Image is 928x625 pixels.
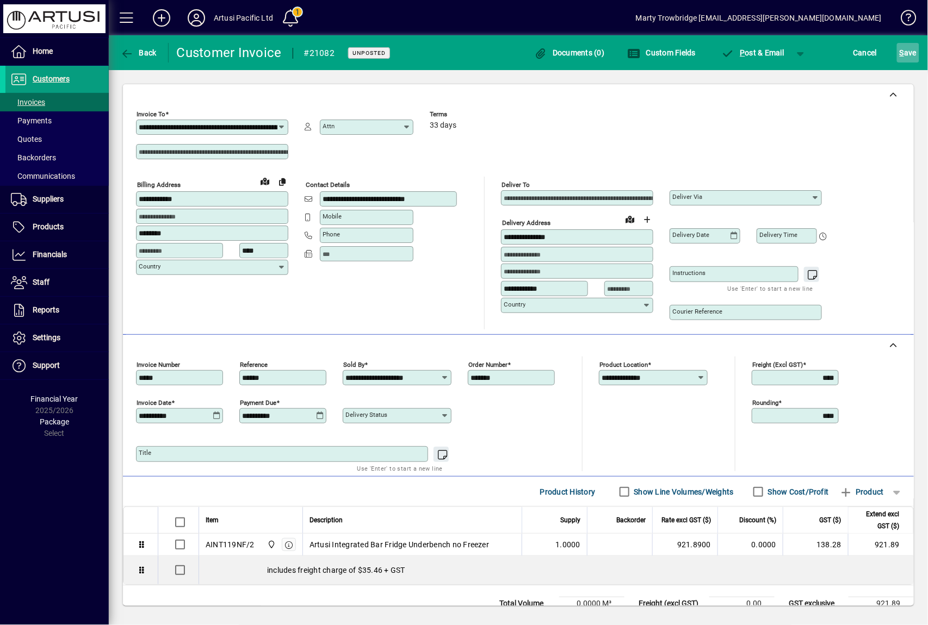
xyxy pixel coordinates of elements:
button: Documents (0) [531,43,608,62]
span: Products [33,222,64,231]
a: Support [5,352,109,379]
button: Custom Fields [624,43,698,62]
span: Communications [11,172,75,180]
a: Home [5,38,109,65]
span: P [740,48,745,57]
mat-label: Delivery time [759,231,797,239]
div: #21082 [304,45,335,62]
a: Backorders [5,148,109,167]
mat-label: Order number [468,361,508,368]
div: Artusi Pacific Ltd [214,9,273,27]
span: Main Warehouse [264,539,277,551]
a: Suppliers [5,186,109,213]
a: Communications [5,167,109,185]
a: Invoices [5,93,109,111]
span: Documents (0) [534,48,605,57]
span: Supply [560,514,580,526]
mat-label: Title [139,449,151,457]
div: Marty Trowbridge [EMAIL_ADDRESS][PERSON_NAME][DOMAIN_NAME] [636,9,882,27]
button: Post & Email [716,43,790,62]
span: Support [33,361,60,370]
a: Quotes [5,130,109,148]
span: Home [33,47,53,55]
label: Show Line Volumes/Weights [632,486,734,497]
span: ave [900,44,917,61]
a: View on map [256,172,274,190]
mat-label: Invoice To [137,110,165,118]
td: 138.28 [783,534,848,556]
mat-hint: Use 'Enter' to start a new line [728,282,813,295]
mat-label: Instructions [672,269,706,277]
span: Financials [33,250,67,259]
span: GST ($) [820,514,842,526]
td: Total Volume [494,597,559,610]
span: Staff [33,278,50,286]
span: Settings [33,333,60,342]
span: Artusi Integrated Bar Fridge Underbench no Freezer [310,539,490,550]
td: 921.89 [849,597,914,610]
a: Financials [5,241,109,268]
span: Terms [430,111,495,118]
a: Payments [5,111,109,130]
button: Add [144,8,179,28]
span: Customers [33,74,70,83]
mat-label: Rounding [752,399,778,407]
mat-label: Deliver To [502,181,530,189]
mat-label: Payment due [240,399,276,407]
span: ost & Email [721,48,784,57]
mat-label: Invoice number [137,361,180,368]
mat-label: Delivery status [345,411,387,418]
td: GST exclusive [783,597,849,610]
span: Rate excl GST ($) [661,514,711,526]
td: 0.0000 M³ [559,597,624,610]
span: Financial Year [31,395,78,403]
span: Invoices [11,98,45,107]
span: Product [840,483,884,501]
a: View on map [621,210,639,228]
span: Cancel [853,44,877,61]
a: Products [5,214,109,241]
span: Unposted [352,49,386,57]
mat-label: Sold by [343,361,364,368]
span: Product History [540,483,596,501]
span: Backorder [616,514,646,526]
mat-label: Invoice date [137,399,171,407]
span: Description [310,514,343,526]
td: 0.0000 [717,534,783,556]
button: Back [117,43,159,62]
mat-hint: Use 'Enter' to start a new line [357,462,443,474]
div: AINT119NF/2 [206,539,255,550]
span: Item [206,514,219,526]
mat-label: Country [139,262,160,270]
span: Backorders [11,153,56,162]
span: Payments [11,116,52,125]
a: Staff [5,269,109,296]
span: S [900,48,904,57]
button: Cancel [851,43,880,62]
label: Show Cost/Profit [766,486,829,497]
button: Profile [179,8,214,28]
div: includes freight charge of $35.46 + GST [199,556,913,584]
span: Quotes [11,135,42,143]
span: Extend excl GST ($) [855,508,900,532]
mat-label: Delivery date [672,231,709,239]
mat-label: Phone [323,230,340,238]
td: Freight (excl GST) [633,597,709,610]
mat-label: Freight (excl GST) [752,361,803,368]
span: Custom Fields [627,48,696,57]
mat-label: Product location [599,361,648,368]
span: Package [40,417,69,426]
mat-label: Attn [323,122,335,130]
a: Knowledge Base [893,2,914,37]
span: 1.0000 [556,539,581,550]
div: 921.8900 [659,539,711,550]
mat-label: Deliver via [672,193,702,201]
button: Save [897,43,919,62]
button: Copy to Delivery address [274,173,291,190]
a: Settings [5,324,109,352]
mat-label: Reference [240,361,268,368]
span: Reports [33,305,59,314]
app-page-header-button: Back [109,43,169,62]
button: Product [834,482,889,502]
td: 921.89 [848,534,913,556]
